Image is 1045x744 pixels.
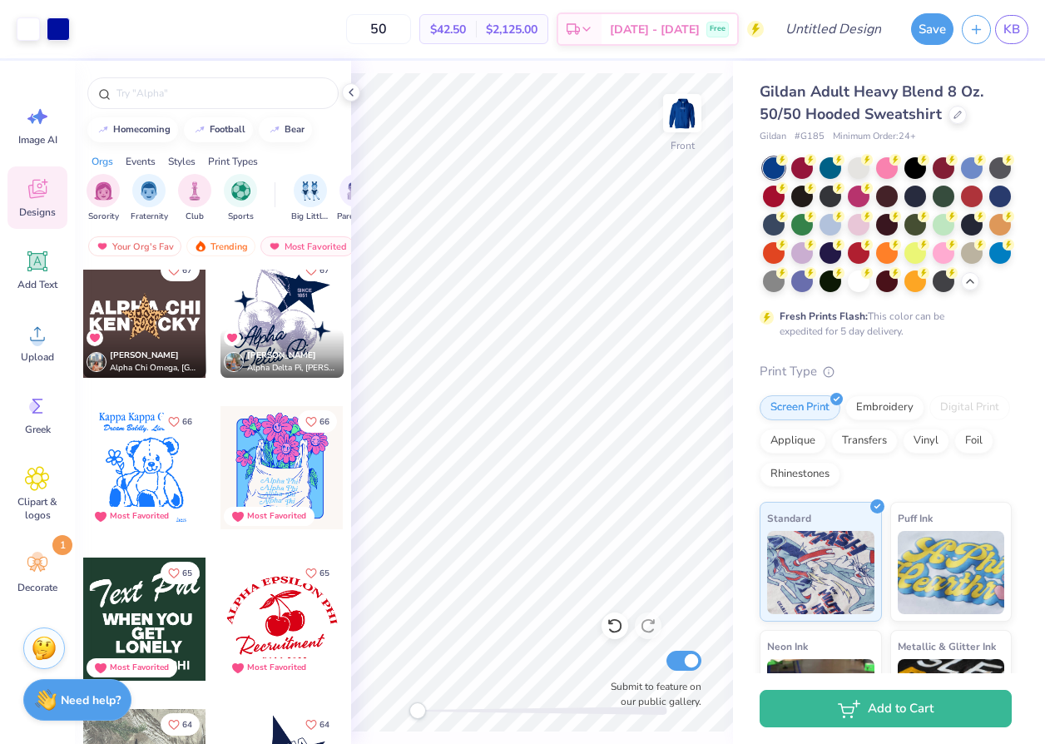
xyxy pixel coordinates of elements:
[126,154,156,169] div: Events
[87,174,120,223] button: filter button
[995,15,1028,44] a: KB
[168,154,196,169] div: Styles
[767,637,808,655] span: Neon Ink
[760,362,1012,381] div: Print Type
[88,211,119,223] span: Sorority
[96,241,109,252] img: most_fav.gif
[929,395,1010,420] div: Digital Print
[767,659,874,742] img: Neon Ink
[291,211,329,223] span: Big Little Reveal
[110,510,169,523] div: Most Favorited
[186,236,255,256] div: Trending
[760,462,840,487] div: Rhinestones
[767,509,811,527] span: Standard
[247,510,306,523] div: Most Favorited
[247,362,337,374] span: Alpha Delta Pi, [PERSON_NAME][GEOGRAPHIC_DATA]
[61,692,121,708] strong: Need help?
[87,117,178,142] button: homecoming
[110,662,169,674] div: Most Favorited
[178,174,211,223] button: filter button
[247,350,316,361] span: [PERSON_NAME]
[184,117,253,142] button: football
[767,531,874,614] img: Standard
[88,236,181,256] div: Your Org's Fav
[25,423,51,436] span: Greek
[182,418,192,426] span: 66
[161,562,200,584] button: Like
[298,562,337,584] button: Like
[772,12,894,46] input: Untitled Design
[319,266,329,275] span: 67
[186,181,204,201] img: Club Image
[301,181,319,201] img: Big Little Reveal Image
[291,174,329,223] div: filter for Big Little Reveal
[224,174,257,223] button: filter button
[954,429,993,454] div: Foil
[161,259,200,281] button: Like
[898,637,996,655] span: Metallic & Glitter Ink
[486,21,537,38] span: $2,125.00
[666,97,699,130] img: Front
[18,133,57,146] span: Image AI
[337,174,375,223] button: filter button
[182,569,192,578] span: 65
[247,662,306,674] div: Most Favorited
[319,418,329,426] span: 66
[231,181,250,201] img: Sports Image
[259,117,312,142] button: bear
[113,125,171,134] div: homecoming
[911,13,953,45] button: Save
[228,211,254,223] span: Sports
[610,21,700,38] span: [DATE] - [DATE]
[140,181,158,201] img: Fraternity Image
[831,429,898,454] div: Transfers
[21,350,54,364] span: Upload
[710,23,726,35] span: Free
[795,130,825,144] span: # G185
[182,721,192,729] span: 64
[298,410,337,433] button: Like
[903,429,949,454] div: Vinyl
[260,236,354,256] div: Most Favorited
[10,495,65,522] span: Clipart & logos
[780,310,868,323] strong: Fresh Prints Flash:
[760,395,840,420] div: Screen Print
[285,125,305,134] div: bear
[319,721,329,729] span: 64
[760,82,983,124] span: Gildan Adult Heavy Blend 8 Oz. 50/50 Hooded Sweatshirt
[760,429,826,454] div: Applique
[319,569,329,578] span: 65
[182,266,192,275] span: 67
[409,702,426,719] div: Accessibility label
[210,125,245,134] div: football
[268,125,281,135] img: trend_line.gif
[1003,20,1020,39] span: KB
[97,125,110,135] img: trend_line.gif
[110,362,200,374] span: Alpha Chi Omega, [GEOGRAPHIC_DATA][US_STATE]
[430,21,466,38] span: $42.50
[92,154,113,169] div: Orgs
[347,181,366,201] img: Parent's Weekend Image
[760,690,1012,727] button: Add to Cart
[17,581,57,594] span: Decorate
[780,309,984,339] div: This color can be expedited for 5 day delivery.
[110,350,179,361] span: [PERSON_NAME]
[52,535,72,555] span: 1
[94,181,113,201] img: Sorority Image
[337,174,375,223] div: filter for Parent's Weekend
[898,659,1005,742] img: Metallic & Glitter Ink
[291,174,329,223] button: filter button
[760,130,786,144] span: Gildan
[602,679,701,709] label: Submit to feature on our public gallery.
[224,174,257,223] div: filter for Sports
[898,531,1005,614] img: Puff Ink
[346,14,411,44] input: – –
[833,130,916,144] span: Minimum Order: 24 +
[268,241,281,252] img: most_fav.gif
[161,410,200,433] button: Like
[298,259,337,281] button: Like
[19,206,56,219] span: Designs
[115,85,328,102] input: Try "Alpha"
[131,211,168,223] span: Fraternity
[671,138,695,153] div: Front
